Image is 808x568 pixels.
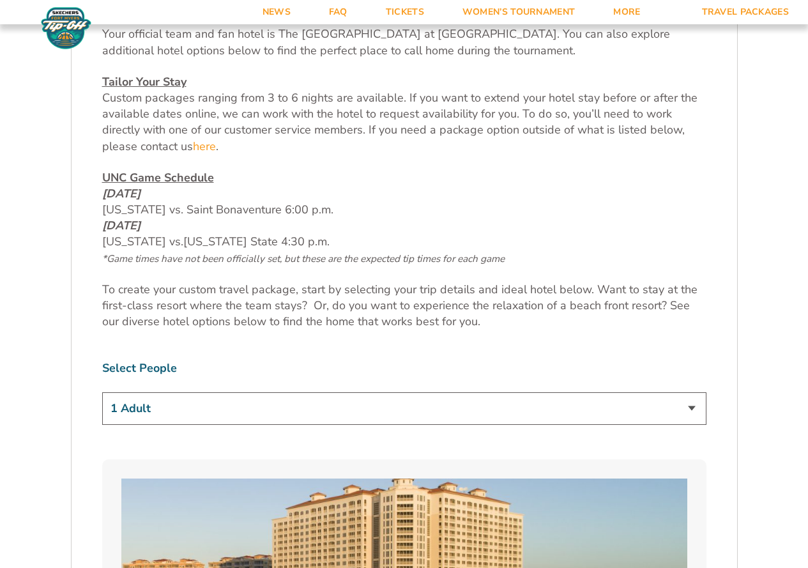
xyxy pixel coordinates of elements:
[102,170,214,185] u: UNC Game Schedule
[102,186,141,201] em: [DATE]
[183,234,330,249] span: [US_STATE] State 4:30 p.m.
[102,74,187,89] u: Tailor Your Stay
[102,74,706,155] p: Custom packages ranging from 3 to 6 nights are available. If you want to extend your hotel stay b...
[38,6,94,50] img: Fort Myers Tip-Off
[102,10,706,59] p: Your official team and fan hotel is The [GEOGRAPHIC_DATA] at [GEOGRAPHIC_DATA]. You can also expl...
[102,170,706,266] p: [US_STATE] vs. Saint Bonaventure 6:00 p.m. [US_STATE]
[193,139,216,155] a: here
[169,234,183,249] span: vs.
[102,360,706,376] label: Select People
[102,282,706,330] p: To create your custom travel package, start by selecting your trip details and ideal hotel below....
[102,252,505,265] span: *Game times have not been officially set, but these are the expected tip times for each game
[102,218,141,233] em: [DATE]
